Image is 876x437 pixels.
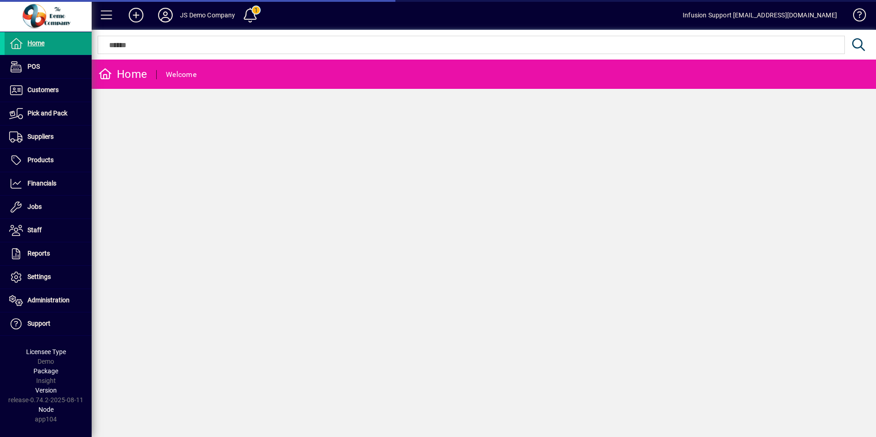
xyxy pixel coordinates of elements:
div: JS Demo Company [180,8,235,22]
a: Staff [5,219,92,242]
div: Home [99,67,147,82]
span: Suppliers [27,133,54,140]
a: Pick and Pack [5,102,92,125]
span: Node [38,406,54,413]
span: Settings [27,273,51,280]
a: POS [5,55,92,78]
span: Licensee Type [26,348,66,355]
a: Reports [5,242,92,265]
span: Jobs [27,203,42,210]
a: Suppliers [5,126,92,148]
button: Profile [151,7,180,23]
a: Support [5,312,92,335]
a: Customers [5,79,92,102]
span: Reports [27,250,50,257]
span: Staff [27,226,42,234]
div: Infusion Support [EMAIL_ADDRESS][DOMAIN_NAME] [683,8,837,22]
span: Financials [27,180,56,187]
div: Welcome [166,67,197,82]
span: Package [33,367,58,375]
a: Products [5,149,92,172]
a: Financials [5,172,92,195]
a: Administration [5,289,92,312]
span: Support [27,320,50,327]
a: Jobs [5,196,92,218]
a: Settings [5,266,92,289]
span: Customers [27,86,59,93]
span: Home [27,39,44,47]
span: Pick and Pack [27,109,67,117]
a: Knowledge Base [846,2,865,32]
button: Add [121,7,151,23]
span: Products [27,156,54,164]
span: Administration [27,296,70,304]
span: POS [27,63,40,70]
span: Version [35,387,57,394]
